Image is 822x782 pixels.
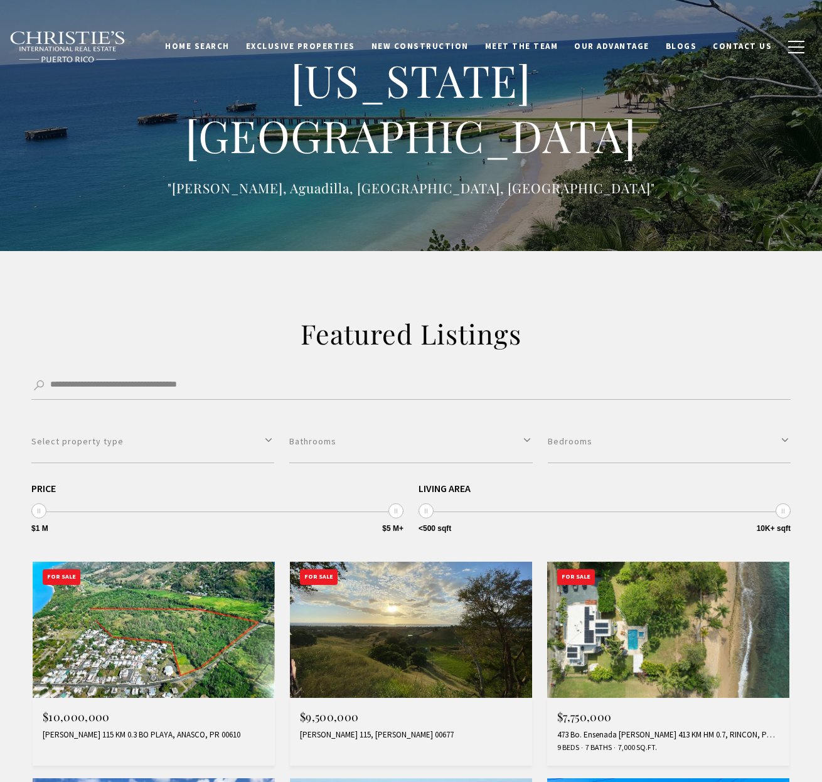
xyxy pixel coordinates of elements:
a: Exclusive Properties [238,35,363,58]
span: 9 Beds [557,742,579,753]
h2: Featured Listings [141,316,681,351]
div: For Sale [43,569,80,585]
span: Contact Us [713,41,772,51]
span: $10,000,000 [43,709,110,724]
a: Meet the Team [477,35,567,58]
a: New Construction [363,35,477,58]
a: For Sale $7,750,000 473 Bo. Ensenada [PERSON_NAME] 413 KM HM 0.7, RINCON, PR 00677 9 Beds 7 Baths... [547,562,789,766]
span: Blogs [666,41,697,51]
span: <500 sqft [419,525,451,532]
span: Exclusive Properties [246,41,355,51]
span: $1 M [31,525,48,532]
div: For Sale [300,569,338,585]
button: Bedrooms [548,420,791,463]
span: $5 M+ [382,525,403,532]
div: For Sale [557,569,595,585]
h1: [US_STATE][GEOGRAPHIC_DATA] [160,53,662,163]
span: 7 Baths [582,742,612,753]
button: Bathrooms [289,420,532,463]
span: Our Advantage [574,41,649,51]
span: 7,000 Sq.Ft. [615,742,657,753]
button: Select property type [31,420,274,463]
a: For Sale $9,500,000 [PERSON_NAME] 115, [PERSON_NAME] 00677 [290,562,532,766]
div: [PERSON_NAME] 115, [PERSON_NAME] 00677 [300,730,522,740]
div: [PERSON_NAME] 115 KM 0.3 BO PLAYA, ANASCO, PR 00610 [43,730,265,740]
span: 10K+ sqft [757,525,791,532]
a: Home Search [157,35,238,58]
span: $9,500,000 [300,709,358,724]
img: Christie's International Real Estate black text logo [9,31,126,63]
span: New Construction [371,41,469,51]
span: $7,750,000 [557,709,611,724]
p: "[PERSON_NAME], Aguadilla, [GEOGRAPHIC_DATA], [GEOGRAPHIC_DATA]" [160,178,662,198]
div: 473 Bo. Ensenada [PERSON_NAME] 413 KM HM 0.7, RINCON, PR 00677 [557,730,779,740]
a: Our Advantage [566,35,658,58]
a: For Sale $10,000,000 [PERSON_NAME] 115 KM 0.3 BO PLAYA, ANASCO, PR 00610 [33,562,275,766]
a: Blogs [658,35,705,58]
